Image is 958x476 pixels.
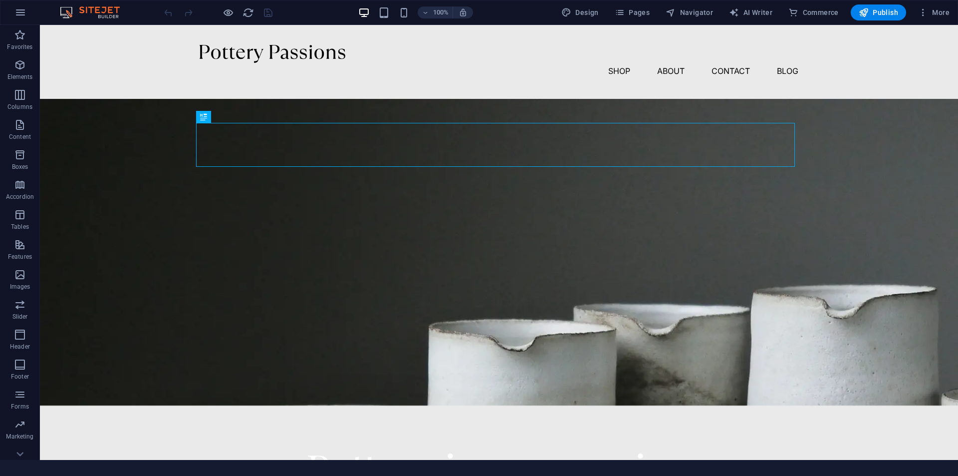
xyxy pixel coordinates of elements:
[561,7,599,17] span: Design
[725,4,776,20] button: AI Writer
[557,4,603,20] button: Design
[7,73,33,81] p: Elements
[418,6,453,18] button: 100%
[672,38,710,54] a: Contact
[611,4,654,20] button: Pages
[7,103,32,111] p: Columns
[11,373,29,381] p: Footer
[11,223,29,231] p: Tables
[557,4,603,20] div: Design (Ctrl+Alt+Y)
[10,343,30,351] p: Header
[568,38,590,54] a: Shop
[266,416,652,469] span: Pottery is our passion
[57,6,132,18] img: Editor Logo
[222,6,234,18] button: Click here to leave preview mode and continue editing
[10,283,30,291] p: Images
[729,7,772,17] span: AI Writer
[11,403,29,411] p: Forms
[662,4,717,20] button: Navigator
[784,4,843,20] button: Commerce
[918,7,950,17] span: More
[617,38,645,54] a: About
[6,193,34,201] p: Accordion
[666,7,713,17] span: Navigator
[9,133,31,141] p: Content
[788,7,839,17] span: Commerce
[433,6,449,18] h6: 100%
[859,7,898,17] span: Publish
[242,6,254,18] button: reload
[615,7,650,17] span: Pages
[7,43,32,51] p: Favorites
[914,4,954,20] button: More
[851,4,906,20] button: Publish
[459,8,468,17] i: On resize automatically adjust zoom level to fit chosen device.
[12,313,28,321] p: Slider
[8,253,32,261] p: Features
[12,163,28,171] p: Boxes
[242,7,254,18] i: Reload page
[6,433,33,441] p: Marketing
[737,38,758,54] a: Blog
